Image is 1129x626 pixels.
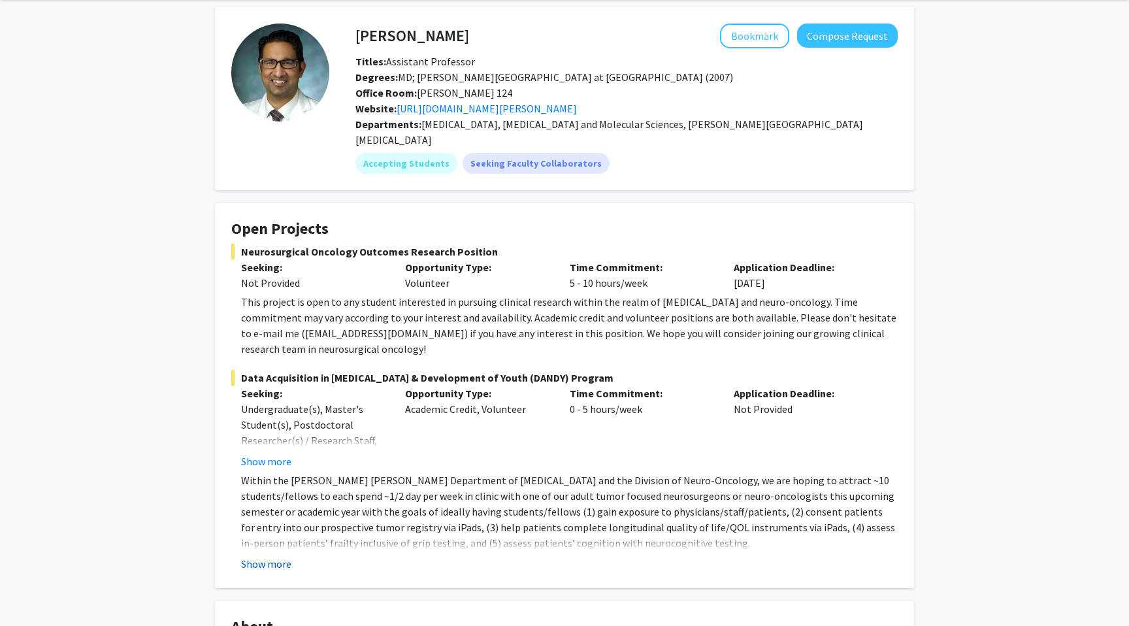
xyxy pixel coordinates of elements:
b: Titles: [355,55,386,68]
b: Departments: [355,118,421,131]
button: Add Raj Mukherjee to Bookmarks [720,24,789,48]
span: Neurosurgical Oncology Outcomes Research Position [231,244,898,259]
b: Degrees: [355,71,398,84]
span: Data Acquisition in [MEDICAL_DATA] & Development of Youth (DANDY) Program [231,370,898,386]
mat-chip: Accepting Students [355,153,457,174]
a: Opens in a new tab [397,102,577,115]
img: Profile Picture [231,24,329,122]
b: Office Room: [355,86,417,99]
div: Undergraduate(s), Master's Student(s), Postdoctoral Researcher(s) / Research Staff, Medical Resid... [241,401,385,480]
div: [DATE] [724,259,888,291]
div: 0 - 5 hours/week [560,386,724,469]
p: Application Deadline: [734,259,878,275]
div: 5 - 10 hours/week [560,259,724,291]
p: Time Commitment: [570,259,714,275]
div: Academic Credit, Volunteer [395,386,559,469]
div: Volunteer [395,259,559,291]
iframe: Chat [10,567,56,616]
div: This project is open to any student interested in pursuing clinical research within the realm of ... [241,294,898,357]
button: Show more [241,556,291,572]
p: Seeking: [241,259,385,275]
h4: [PERSON_NAME] [355,24,469,48]
p: Opportunity Type: [405,386,549,401]
div: Not Provided [241,275,385,291]
b: Website: [355,102,397,115]
p: Within the [PERSON_NAME] [PERSON_NAME] Department of [MEDICAL_DATA] and the Division of Neuro-Onc... [241,472,898,551]
span: MD; [PERSON_NAME][GEOGRAPHIC_DATA] at [GEOGRAPHIC_DATA] (2007) [355,71,733,84]
p: Time Commitment: [570,386,714,401]
button: Show more [241,453,291,469]
span: [MEDICAL_DATA], [MEDICAL_DATA] and Molecular Sciences, [PERSON_NAME][GEOGRAPHIC_DATA][MEDICAL_DATA] [355,118,863,146]
p: Seeking: [241,386,385,401]
button: Compose Request to Raj Mukherjee [797,24,898,48]
p: Application Deadline: [734,386,878,401]
div: Not Provided [724,386,888,469]
span: [PERSON_NAME] 124 [355,86,512,99]
h4: Open Projects [231,220,898,239]
span: Assistant Professor [355,55,475,68]
p: Opportunity Type: [405,259,549,275]
mat-chip: Seeking Faculty Collaborators [463,153,610,174]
